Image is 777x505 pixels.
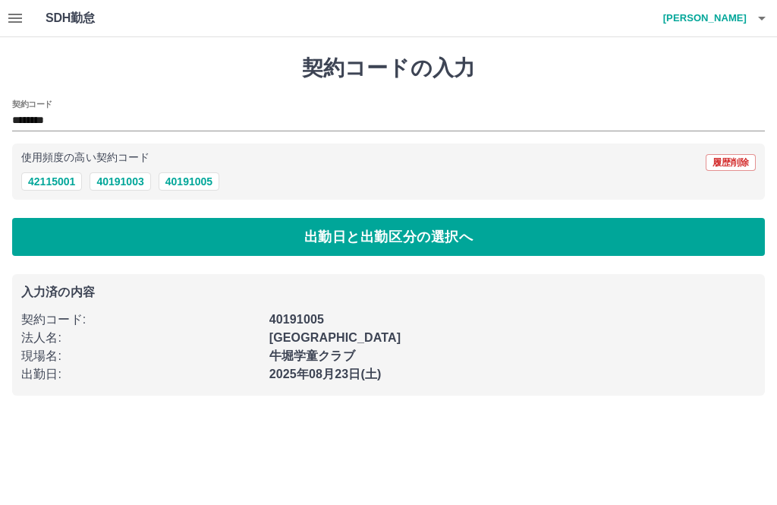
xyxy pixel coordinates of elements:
[21,172,82,191] button: 42115001
[706,154,756,171] button: 履歴削除
[12,55,765,81] h1: 契約コードの入力
[269,313,324,326] b: 40191005
[12,98,52,110] h2: 契約コード
[159,172,219,191] button: 40191005
[21,311,260,329] p: 契約コード :
[269,368,382,380] b: 2025年08月23日(土)
[269,349,355,362] b: 牛堀学童クラブ
[269,331,401,344] b: [GEOGRAPHIC_DATA]
[21,286,756,298] p: 入力済の内容
[12,218,765,256] button: 出勤日と出勤区分の選択へ
[90,172,150,191] button: 40191003
[21,347,260,365] p: 現場名 :
[21,329,260,347] p: 法人名 :
[21,365,260,383] p: 出勤日 :
[21,153,149,163] p: 使用頻度の高い契約コード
